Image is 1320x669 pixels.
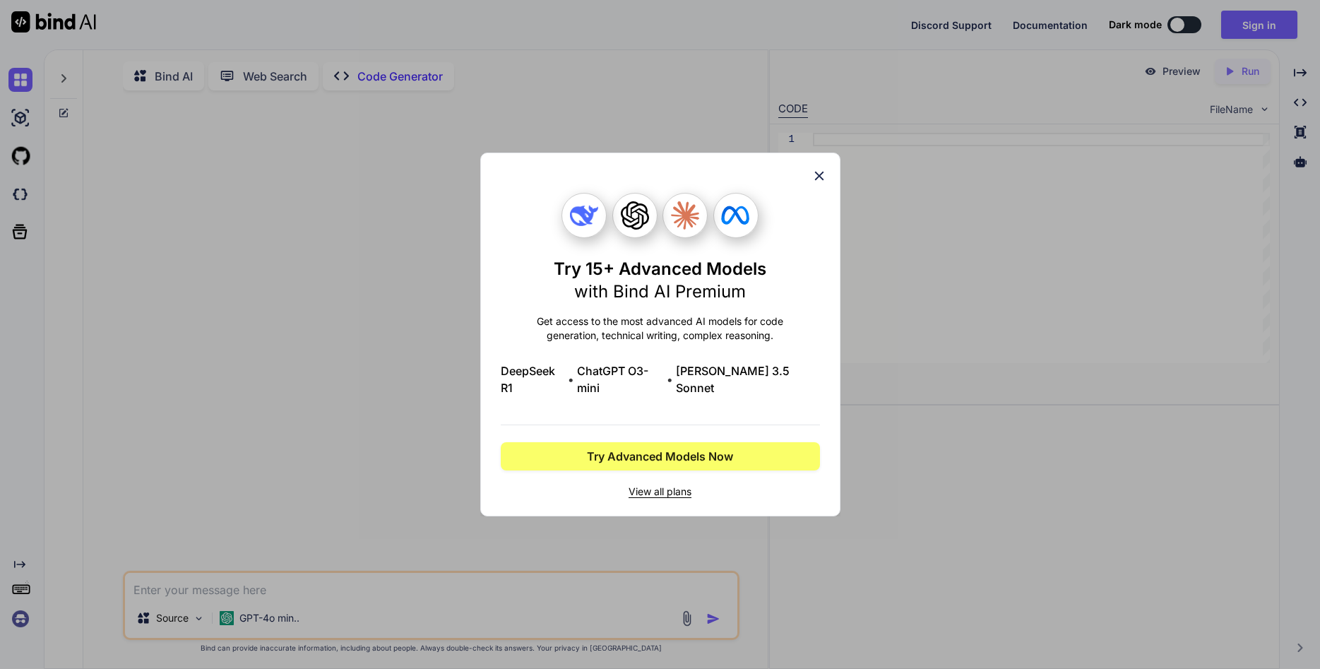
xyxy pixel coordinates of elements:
[577,362,665,396] span: ChatGPT O3-mini
[501,362,565,396] span: DeepSeek R1
[570,201,598,230] img: Deepseek
[554,258,766,303] h1: Try 15+ Advanced Models
[501,442,820,470] button: Try Advanced Models Now
[501,485,820,499] span: View all plans
[587,448,733,465] span: Try Advanced Models Now
[574,281,746,302] span: with Bind AI Premium
[667,371,673,388] span: •
[676,362,819,396] span: [PERSON_NAME] 3.5 Sonnet
[501,314,820,343] p: Get access to the most advanced AI models for code generation, technical writing, complex reasoning.
[568,371,574,388] span: •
